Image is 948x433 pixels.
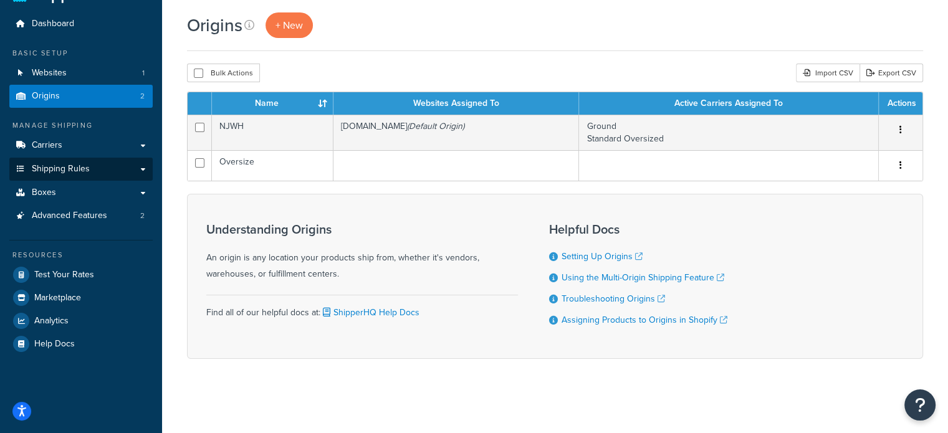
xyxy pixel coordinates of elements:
span: Origins [32,91,60,102]
button: Bulk Actions [187,64,260,82]
a: Troubleshooting Origins [562,292,665,305]
a: Help Docs [9,333,153,355]
span: Test Your Rates [34,270,94,280]
a: Marketplace [9,287,153,309]
button: Open Resource Center [904,389,936,421]
span: + New [275,18,303,32]
span: Help Docs [34,339,75,350]
h1: Origins [187,13,242,37]
span: Carriers [32,140,62,151]
a: ShipperHQ Help Docs [320,306,419,319]
div: Find all of our helpful docs at: [206,295,518,321]
span: Boxes [32,188,56,198]
span: Advanced Features [32,211,107,221]
span: Analytics [34,316,69,326]
th: Actions [879,92,922,115]
div: Resources [9,250,153,260]
a: Dashboard [9,12,153,36]
a: Export CSV [859,64,923,82]
a: Using the Multi-Origin Shipping Feature [562,271,724,284]
a: Shipping Rules [9,158,153,181]
th: Websites Assigned To [333,92,579,115]
a: Boxes [9,181,153,204]
a: Websites 1 [9,62,153,85]
i: (Default Origin) [407,120,464,133]
a: + New [266,12,313,38]
span: 1 [142,68,145,79]
td: NJWH [212,115,333,150]
li: Origins [9,85,153,108]
a: Test Your Rates [9,264,153,286]
li: Websites [9,62,153,85]
a: Assigning Products to Origins in Shopify [562,313,727,326]
span: Dashboard [32,19,74,29]
a: Origins 2 [9,85,153,108]
span: Websites [32,68,67,79]
span: 2 [140,91,145,102]
h3: Understanding Origins [206,222,518,236]
h3: Helpful Docs [549,222,727,236]
a: Analytics [9,310,153,332]
a: Setting Up Origins [562,250,643,263]
th: Name : activate to sort column ascending [212,92,333,115]
div: Manage Shipping [9,120,153,131]
a: Carriers [9,134,153,157]
td: [DOMAIN_NAME] [333,115,579,150]
span: Shipping Rules [32,164,90,174]
div: An origin is any location your products ship from, whether it's vendors, warehouses, or fulfillme... [206,222,518,282]
div: Basic Setup [9,48,153,59]
th: Active Carriers Assigned To [579,92,879,115]
span: Marketplace [34,293,81,303]
li: Advanced Features [9,204,153,227]
td: Ground Standard Oversized [579,115,879,150]
div: Import CSV [796,64,859,82]
a: Advanced Features 2 [9,204,153,227]
td: Oversize [212,150,333,181]
span: 2 [140,211,145,221]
